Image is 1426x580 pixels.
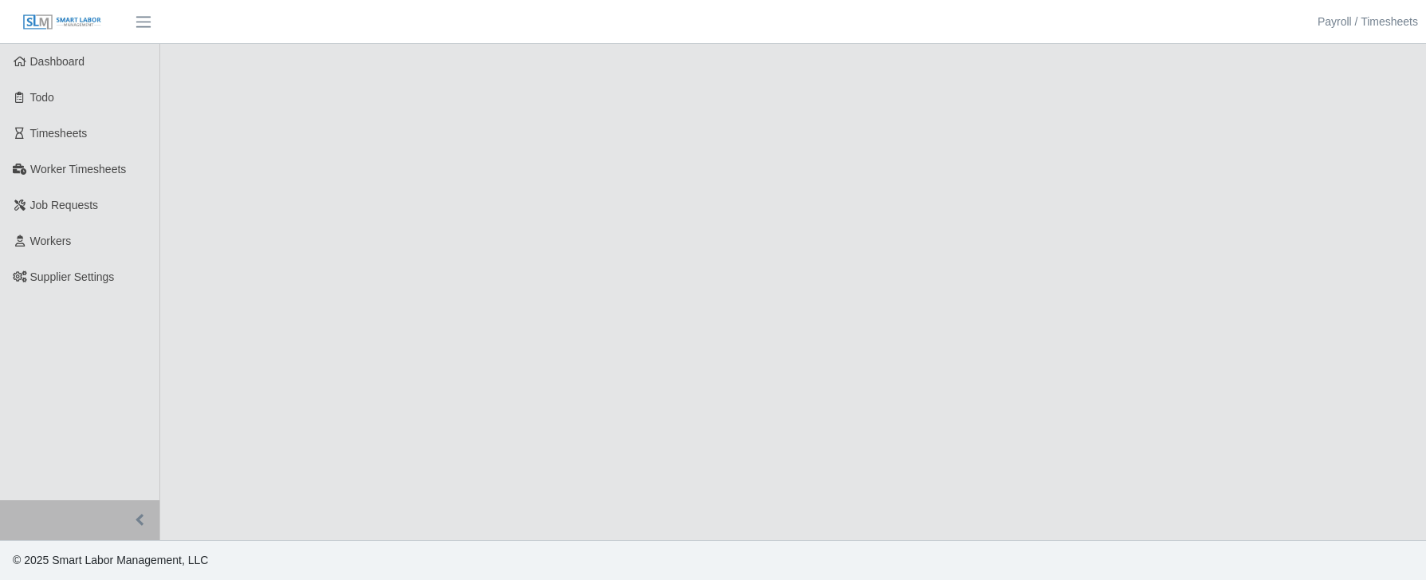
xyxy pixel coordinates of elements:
span: Todo [30,91,54,104]
a: Payroll / Timesheets [1318,14,1418,30]
span: Timesheets [30,127,88,140]
span: Job Requests [30,199,99,211]
img: SLM Logo [22,14,102,31]
span: Dashboard [30,55,85,68]
span: Worker Timesheets [30,163,126,176]
span: Workers [30,235,72,247]
span: © 2025 Smart Labor Management, LLC [13,554,208,566]
span: Supplier Settings [30,270,115,283]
